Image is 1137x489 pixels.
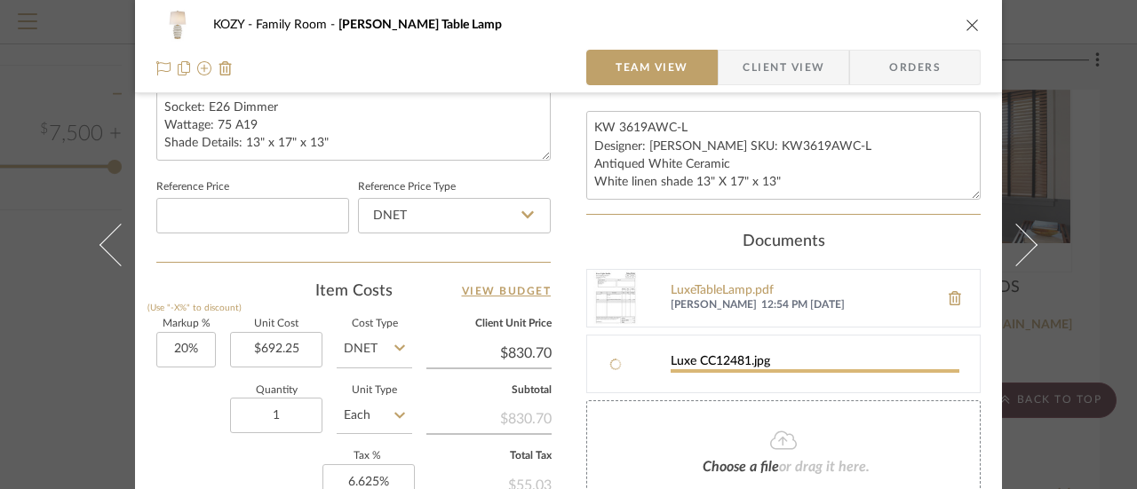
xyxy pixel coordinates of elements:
label: Unit Cost [230,319,322,328]
label: Tax % [322,452,412,461]
div: $830.70 [426,401,552,433]
label: Reference Price [156,183,229,192]
label: Unit Type [337,386,412,395]
div: Documents [586,233,981,252]
span: Orders [870,50,960,85]
span: 12:54 PM [DATE] [761,298,930,312]
span: [PERSON_NAME] Table Lamp [338,19,502,31]
span: [PERSON_NAME] [671,298,757,312]
button: close [965,17,981,33]
div: Luxe CC12481.jpg [671,355,980,369]
span: or drag it here. [779,460,870,474]
img: LuxeTableLamp.pdf [587,270,644,327]
a: LuxeTableLamp.pdf [671,284,930,298]
img: Remove from project [219,61,233,75]
label: Cost Type [337,319,412,328]
span: KOZY [213,19,256,31]
label: Client Unit Price [426,319,552,328]
img: f144139e-149a-4cce-9311-ef77f904f855_48x40.jpg [156,7,199,43]
span: Family Room [256,19,338,31]
label: Quantity [230,386,322,395]
div: Item Costs [156,280,551,302]
label: Subtotal [426,386,552,395]
img: img-processing-spinner.svg [587,335,644,392]
label: Reference Price Type [358,183,456,192]
label: Markup % [156,319,216,328]
span: Choose a file [703,460,779,474]
span: Team View [616,50,688,85]
span: Client View [743,50,824,85]
a: View Budget [462,280,552,302]
label: Total Tax [426,452,552,461]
